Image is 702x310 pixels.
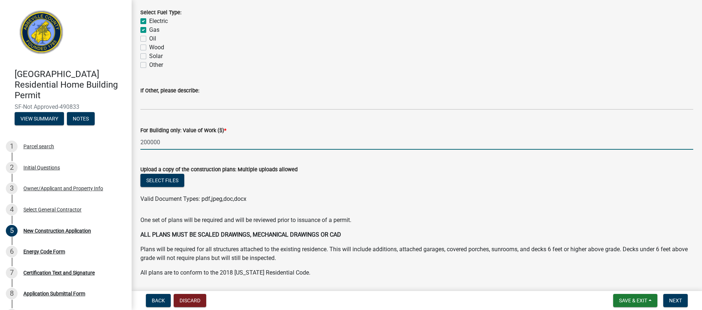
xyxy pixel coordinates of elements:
[146,294,171,307] button: Back
[140,268,693,277] p: All plans are to conform to the 2018 [US_STATE] Residential Code.
[15,103,117,110] span: SF-Not Approved-490833
[15,112,64,125] button: View Summary
[149,26,159,34] label: Gas
[6,183,18,194] div: 3
[140,195,246,202] span: Valid Document Types: pdf,jpeg,doc,docx
[149,43,164,52] label: Wood
[149,61,163,69] label: Other
[6,225,18,237] div: 5
[613,294,657,307] button: Save & Exit
[619,298,647,303] span: Save & Exit
[140,167,298,172] label: Upload a copy of the construction plans: Multiple uploads allowed
[23,186,103,191] div: Owner/Applicant and Property Info
[6,141,18,152] div: 1
[149,52,163,61] label: Solar
[23,270,95,275] div: Certification Text and Signature
[23,165,60,170] div: Initial Questions
[149,17,168,26] label: Electric
[140,174,184,187] button: Select files
[174,294,206,307] button: Discard
[140,231,341,238] strong: ALL PLANS MUST BE SCALED DRAWINGS, MECHANICAL DRAWINGS OR CAD
[6,267,18,279] div: 7
[6,162,18,173] div: 2
[140,128,226,133] label: For Building only: Value of Work ($)
[140,245,693,263] p: Plans will be required for all structures attached to the existing residence. This will include a...
[23,249,65,254] div: Energy Code Form
[140,88,199,93] label: If Other, please describe:
[149,34,156,43] label: Oil
[23,228,91,233] div: New Construction Application
[152,298,165,303] span: Back
[23,291,85,296] div: Application Submittal Form
[15,116,64,122] wm-modal-confirm: Summary
[663,294,688,307] button: Next
[6,246,18,257] div: 6
[67,116,95,122] wm-modal-confirm: Notes
[140,216,693,225] p: One set of plans will be required and will be reviewed prior to issuance of a permit.
[23,144,54,149] div: Parcel search
[669,298,682,303] span: Next
[23,207,82,212] div: Select General Contractor
[6,204,18,215] div: 4
[15,69,126,100] h4: [GEOGRAPHIC_DATA] Residential Home Building Permit
[6,288,18,299] div: 8
[15,8,68,61] img: Abbeville County, South Carolina
[67,112,95,125] button: Notes
[140,10,181,15] label: Select Fuel Type:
